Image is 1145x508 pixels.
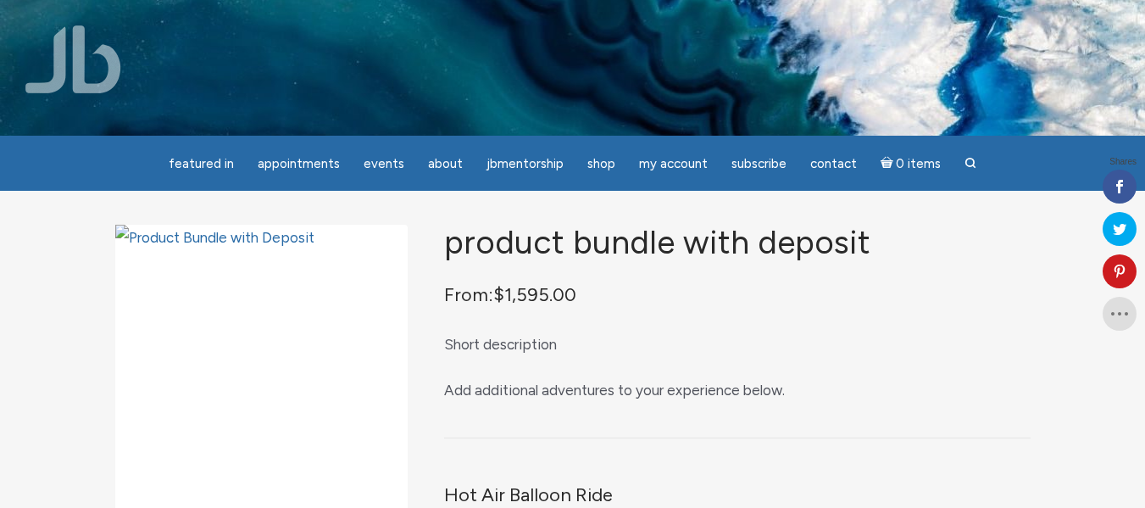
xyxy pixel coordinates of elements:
img: Jamie Butler. The Everyday Medium [25,25,121,93]
a: Shop [577,148,625,181]
span: 0 items [896,158,941,170]
span: Hot Air Balloon Ride [444,483,613,506]
i: Cart [881,156,897,171]
span: featured in [169,156,234,171]
p: Short description [444,332,1030,358]
span: JBMentorship [486,156,564,171]
a: Cart0 items [870,146,952,181]
a: About [418,148,473,181]
h1: Product Bundle with Deposit [444,225,1030,261]
a: JBMentorship [476,148,574,181]
a: Appointments [247,148,350,181]
span: About [428,156,463,171]
a: Contact [800,148,867,181]
span: Events [364,156,404,171]
a: My Account [629,148,718,181]
a: Events [353,148,414,181]
p: Add additional adventures to your experience below. [444,377,1030,404]
span: Appointments [258,156,340,171]
span: My Account [639,156,708,171]
span: Shares [1109,158,1137,166]
span: From: [444,283,493,305]
a: featured in [158,148,244,181]
span: Contact [810,156,857,171]
span: Subscribe [731,156,786,171]
span: $ [493,283,504,305]
a: Subscribe [721,148,797,181]
span: Shop [587,156,615,171]
bdi: 1,595.00 [493,283,576,305]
